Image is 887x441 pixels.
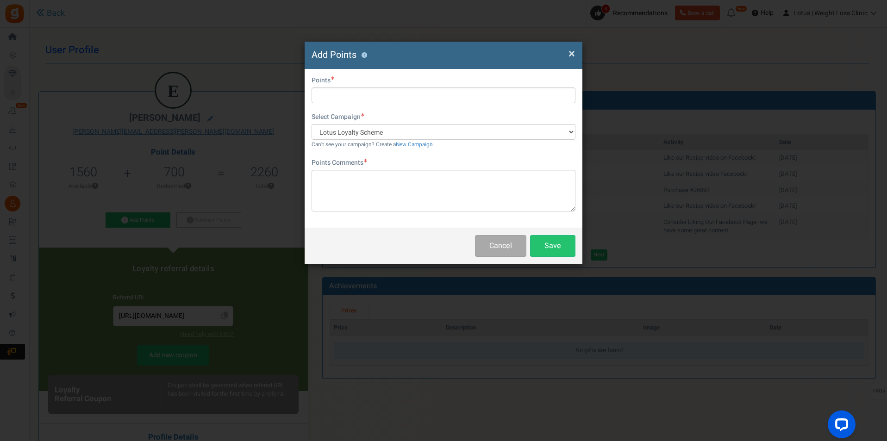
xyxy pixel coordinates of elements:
[475,235,526,257] button: Cancel
[396,141,433,149] a: New Campaign
[312,112,364,122] label: Select Campaign
[361,52,367,58] button: ?
[312,48,356,62] span: Add Points
[312,158,367,168] label: Points Comments
[312,141,433,149] small: Can't see your campaign? Create a
[530,235,575,257] button: Save
[568,45,575,62] span: ×
[312,76,334,85] label: Points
